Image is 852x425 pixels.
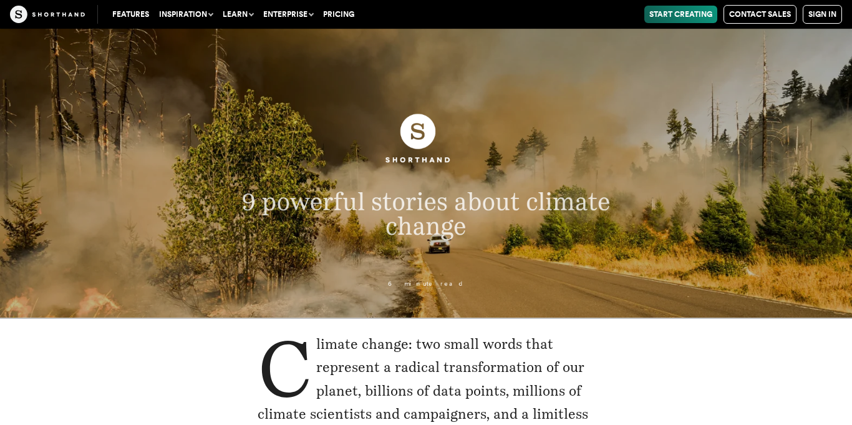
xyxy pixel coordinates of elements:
[242,186,611,240] span: 9 powerful stories about climate change
[200,280,651,287] p: 6 minute read
[724,5,796,24] a: Contact Sales
[258,6,318,23] button: Enterprise
[318,6,359,23] a: Pricing
[10,6,85,23] img: The Craft
[154,6,218,23] button: Inspiration
[803,5,842,24] a: Sign in
[218,6,258,23] button: Learn
[107,6,154,23] a: Features
[644,6,717,23] a: Start Creating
